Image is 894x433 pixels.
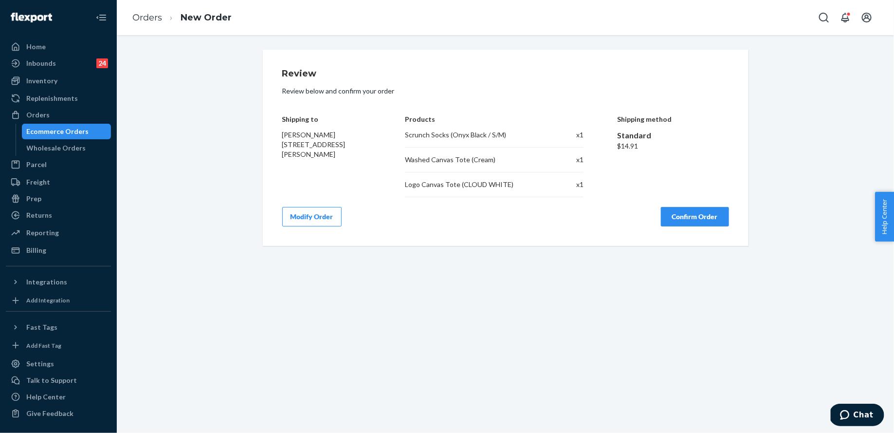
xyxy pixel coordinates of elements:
div: Fast Tags [26,322,57,332]
p: Review below and confirm your order [282,86,729,96]
h4: Shipping method [617,115,729,123]
div: x 1 [555,155,584,165]
div: Billing [26,245,46,255]
div: Integrations [26,277,67,287]
button: Open Search Box [814,8,834,27]
div: Returns [26,210,52,220]
button: Open notifications [836,8,855,27]
div: x 1 [555,180,584,189]
div: Washed Canvas Tote (Cream) [405,155,546,165]
a: Add Fast Tag [6,339,111,353]
div: Help Center [26,392,66,402]
div: Talk to Support [26,376,77,385]
h4: Products [405,115,584,123]
a: Orders [6,107,111,123]
button: Integrations [6,274,111,290]
div: Home [26,42,46,52]
div: Ecommerce Orders [27,127,89,136]
div: Inbounds [26,58,56,68]
div: Prep [26,194,41,204]
img: Flexport logo [11,13,52,22]
button: Help Center [875,192,894,242]
a: Reporting [6,225,111,241]
a: Settings [6,356,111,372]
a: Inbounds24 [6,56,111,71]
a: Replenishments [6,91,111,106]
div: Add Fast Tag [26,341,61,350]
a: Wholesale Orders [22,140,111,156]
a: Help Center [6,389,111,405]
div: Replenishments [26,94,78,103]
div: Logo Canvas Tote (CLOUD WHITE) [405,180,546,189]
iframe: Opens a widget where you can chat to one of our agents [831,404,884,428]
div: 24 [96,58,108,68]
ol: breadcrumbs [125,3,239,32]
button: Open account menu [857,8,876,27]
button: Give Feedback [6,406,111,421]
button: Talk to Support [6,373,111,388]
a: Orders [132,12,162,23]
div: Give Feedback [26,409,73,418]
a: Add Integration [6,294,111,307]
div: Scrunch Socks (Onyx Black / S/M) [405,130,546,140]
div: Reporting [26,228,59,238]
h1: Review [282,69,729,79]
div: Wholesale Orders [27,143,86,153]
a: Freight [6,174,111,190]
div: Parcel [26,160,47,169]
span: [PERSON_NAME] [STREET_ADDRESS][PERSON_NAME] [282,131,346,158]
div: Add Integration [26,296,70,304]
button: Modify Order [282,207,342,226]
div: $14.91 [617,141,729,151]
a: Ecommerce Orders [22,124,111,139]
div: Standard [617,130,729,141]
div: Inventory [26,76,57,86]
a: Returns [6,207,111,223]
div: Freight [26,177,50,187]
a: Inventory [6,73,111,89]
a: New Order [181,12,232,23]
button: Fast Tags [6,320,111,335]
h4: Shipping to [282,115,372,123]
a: Parcel [6,157,111,172]
button: Close Navigation [91,8,111,27]
div: x 1 [555,130,584,140]
a: Home [6,39,111,55]
button: Confirm Order [661,207,729,226]
a: Prep [6,191,111,207]
a: Billing [6,243,111,258]
div: Settings [26,359,54,369]
div: Orders [26,110,50,120]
